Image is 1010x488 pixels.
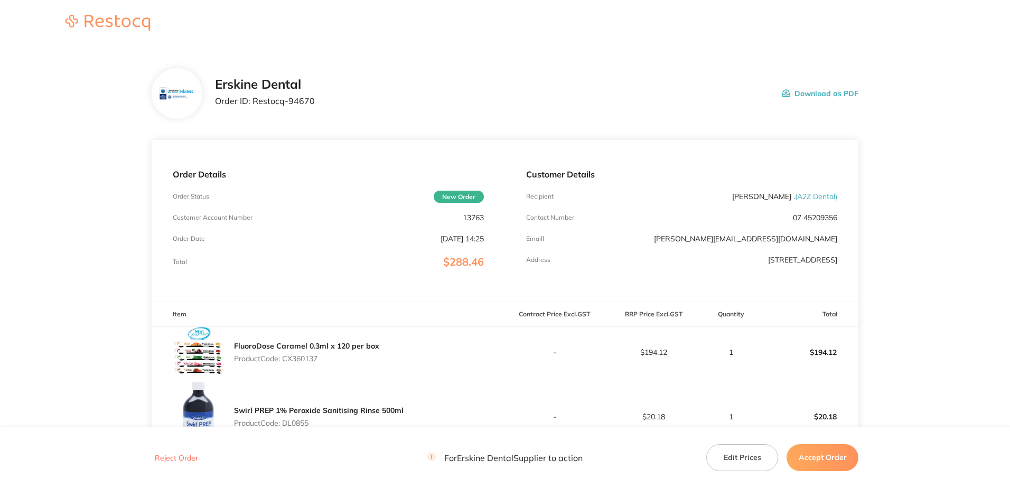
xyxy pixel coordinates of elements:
[793,213,837,222] p: 07 45209356
[234,406,404,415] a: Swirl PREP 1% Peroxide Sanitising Rinse 500ml
[526,235,544,242] p: Emaill
[506,412,603,421] p: -
[604,412,702,421] p: $20.18
[215,77,315,92] h2: Erskine Dental
[434,191,484,203] span: New Order
[160,77,194,111] img: bnV5aml6aA
[787,444,858,471] button: Accept Order
[463,213,484,222] p: 13763
[234,354,379,363] p: Product Code: CX360137
[760,404,858,429] p: $20.18
[215,96,315,106] p: Order ID: Restocq- 94670
[55,15,161,31] img: Restocq logo
[704,348,759,356] p: 1
[604,348,702,356] p: $194.12
[526,256,550,264] p: Address
[173,327,226,378] img: ajJxOGo2dw
[173,258,187,266] p: Total
[505,302,604,327] th: Contract Price Excl. GST
[526,193,554,200] p: Recipient
[760,340,858,365] p: $194.12
[526,170,837,179] p: Customer Details
[782,77,858,110] button: Download as PDF
[441,234,484,243] p: [DATE] 14:25
[654,234,837,243] a: [PERSON_NAME][EMAIL_ADDRESS][DOMAIN_NAME]
[427,453,583,463] p: For Erskine Dental Supplier to action
[760,302,858,327] th: Total
[604,302,703,327] th: RRP Price Excl. GST
[173,170,484,179] p: Order Details
[706,444,778,471] button: Edit Prices
[795,192,837,201] span: ( A2Z Dental )
[55,15,161,32] a: Restocq logo
[173,378,226,455] img: czJtMXNlNg
[234,341,379,351] a: FluoroDose Caramel 0.3ml x 120 per box
[768,256,837,264] p: [STREET_ADDRESS]
[173,235,205,242] p: Order Date
[703,302,760,327] th: Quantity
[443,255,484,268] span: $288.46
[173,193,209,200] p: Order Status
[732,192,837,201] p: [PERSON_NAME] .
[704,412,759,421] p: 1
[506,348,603,356] p: -
[173,214,253,221] p: Customer Account Number
[152,453,201,463] button: Reject Order
[234,419,404,427] p: Product Code: DL0855
[152,302,505,327] th: Item
[526,214,574,221] p: Contact Number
